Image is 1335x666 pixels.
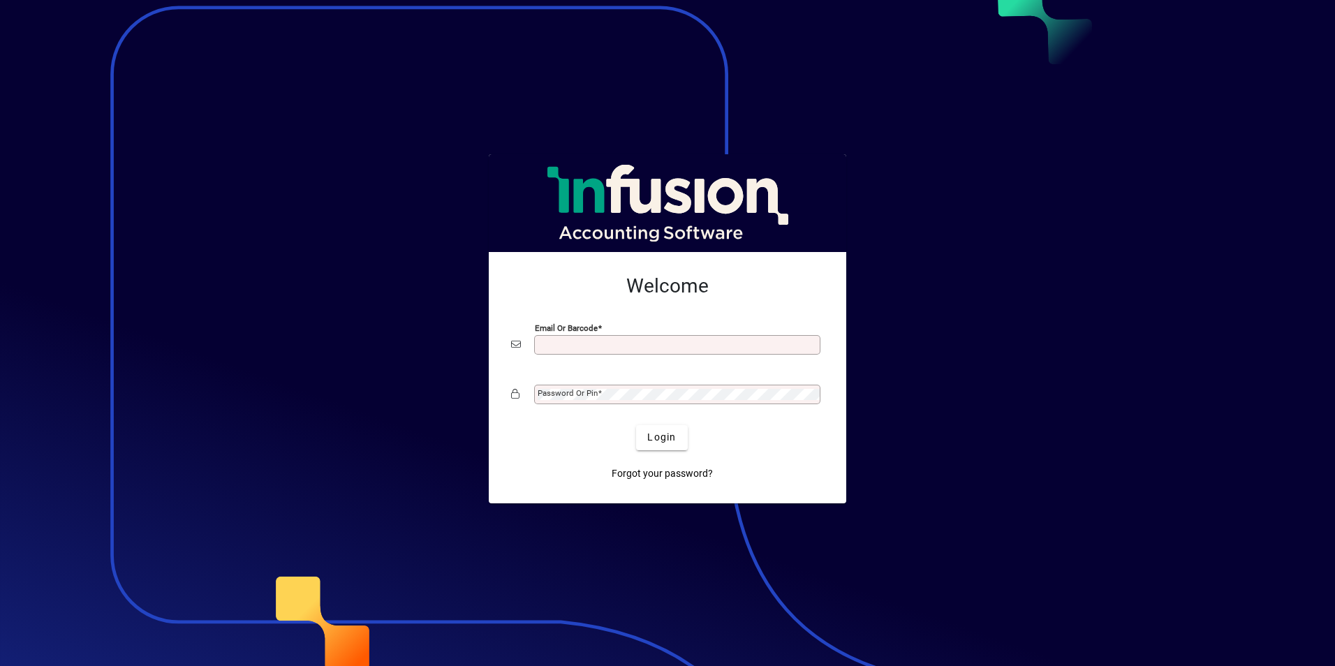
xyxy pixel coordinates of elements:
span: Forgot your password? [612,466,713,481]
mat-label: Password or Pin [538,388,598,398]
a: Forgot your password? [606,461,718,487]
h2: Welcome [511,274,824,298]
mat-label: Email or Barcode [535,323,598,332]
button: Login [636,425,687,450]
span: Login [647,430,676,445]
